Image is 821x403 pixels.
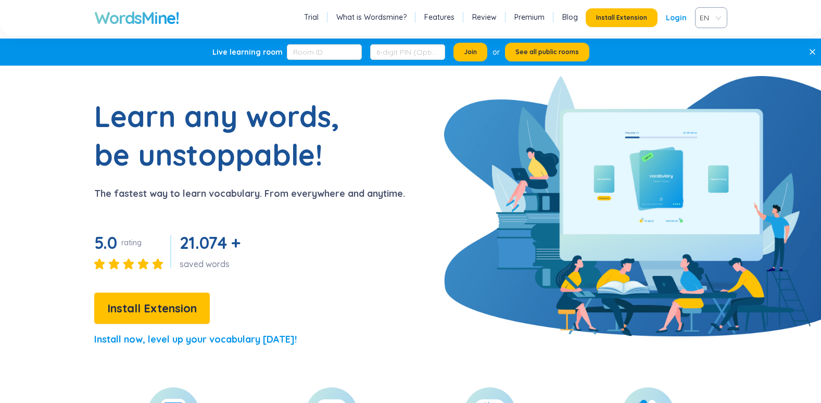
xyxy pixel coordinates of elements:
span: 5.0 [94,232,117,253]
div: or [492,46,500,58]
a: Premium [514,12,545,22]
h1: Learn any words, be unstoppable! [94,97,355,174]
a: Review [472,12,497,22]
a: What is Wordsmine? [336,12,407,22]
span: 21.074 + [180,232,241,253]
a: Install Extension [94,304,210,314]
button: Join [453,43,487,61]
button: Install Extension [94,293,210,324]
span: See all public rooms [515,48,579,56]
span: Install Extension [596,14,647,22]
button: Install Extension [586,8,658,27]
span: Install Extension [107,299,197,318]
input: 6-digit PIN (Optional) [370,44,445,60]
a: WordsMine! [94,7,179,28]
input: Room ID [287,44,362,60]
p: Install now, level up your vocabulary [DATE]! [94,332,297,347]
a: Login [666,8,687,27]
a: Blog [562,12,578,22]
a: Features [424,12,454,22]
span: VIE [700,10,718,26]
a: Trial [304,12,319,22]
div: saved words [180,258,245,270]
p: The fastest way to learn vocabulary. From everywhere and anytime. [94,186,405,201]
div: rating [121,237,142,248]
div: Live learning room [212,47,283,57]
span: Join [464,48,477,56]
button: See all public rooms [505,43,589,61]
